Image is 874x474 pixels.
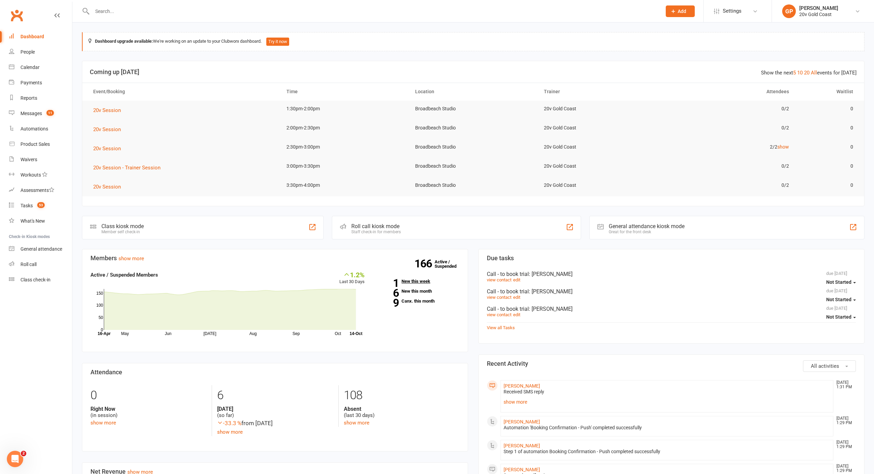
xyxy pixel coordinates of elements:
td: 2/2 [666,139,795,155]
div: Messages [20,111,42,116]
a: show more [504,397,830,407]
a: Reports [9,90,72,106]
a: All [811,70,817,76]
strong: 1 [375,278,399,288]
div: Reports [20,95,37,101]
td: 2:00pm-2:30pm [280,120,409,136]
td: 0/2 [666,101,795,117]
th: Event/Booking [87,83,280,100]
div: Payments [20,80,42,85]
strong: Right Now [90,406,207,412]
button: Not Started [826,311,856,323]
div: We're working on an update to your Clubworx dashboard. [82,32,864,51]
td: Broadbeach Studio [409,120,538,136]
div: Class kiosk mode [101,223,144,229]
div: Member self check-in [101,229,144,234]
div: 1.2% [339,271,365,278]
div: Received SMS reply [504,389,830,395]
div: 0 [90,385,207,406]
span: 20v Session [93,107,121,113]
div: (so far) [217,406,333,419]
div: Roll call [20,262,37,267]
div: General attendance [20,246,62,252]
a: Messages 11 [9,106,72,121]
span: 20v Session [93,184,121,190]
td: 2:30pm-3:00pm [280,139,409,155]
button: All activities [803,360,856,372]
button: 20v Session [93,125,126,134]
div: Call - to book trial [487,271,856,277]
a: view contact [487,277,511,282]
div: Last 30 Days [339,271,365,285]
time: [DATE] 1:29 PM [833,440,856,449]
div: 20v Gold Coast [799,11,838,17]
td: 20v Gold Coast [538,158,666,174]
div: Call - to book trial [487,288,856,295]
a: [PERSON_NAME] [504,467,540,472]
div: Automations [20,126,48,131]
a: General attendance kiosk mode [9,241,72,257]
div: Tasks [20,203,33,208]
td: Broadbeach Studio [409,139,538,155]
a: Class kiosk mode [9,272,72,288]
td: 3:30pm-4:00pm [280,177,409,193]
a: [PERSON_NAME] [504,383,540,389]
a: 1New this week [375,279,460,283]
a: view contact [487,312,511,317]
td: 0 [795,101,860,117]
td: 0 [795,120,860,136]
td: Broadbeach Studio [409,177,538,193]
a: show more [344,420,369,426]
a: Assessments [9,183,72,198]
span: : [PERSON_NAME] [529,271,573,277]
td: 0 [795,177,860,193]
strong: Active / Suspended Members [90,272,158,278]
a: Clubworx [8,7,25,24]
div: 6 [217,385,333,406]
a: Roll call [9,257,72,272]
a: Workouts [9,167,72,183]
span: All activities [811,363,839,369]
time: [DATE] 1:31 PM [833,380,856,389]
span: 20v Session [93,126,121,133]
div: Calendar [20,65,40,70]
button: 20v Session [93,144,126,153]
span: Settings [723,3,742,19]
h3: Attendance [90,369,460,376]
div: Class check-in [20,277,51,282]
strong: Dashboard upgrade available: [95,39,153,44]
a: Calendar [9,60,72,75]
td: 0 [795,139,860,155]
td: 3:00pm-3:30pm [280,158,409,174]
th: Location [409,83,538,100]
div: 108 [344,385,460,406]
div: (in session) [90,406,207,419]
a: People [9,44,72,60]
span: Not Started [826,279,851,285]
button: 20v Session [93,106,126,114]
h3: Coming up [DATE] [90,69,857,75]
button: Not Started [826,276,856,288]
h3: Members [90,255,460,262]
a: show more [217,429,243,435]
a: 9Canx. this month [375,299,460,303]
button: 20v Session - Trainer Session [93,164,165,172]
th: Trainer [538,83,666,100]
iframe: Intercom live chat [7,451,23,467]
a: 5 [793,70,796,76]
td: 20v Gold Coast [538,101,666,117]
span: 2 [21,451,26,456]
strong: 166 [414,259,435,269]
a: edit [513,295,520,300]
td: Broadbeach Studio [409,101,538,117]
a: edit [513,277,520,282]
a: 20 [804,70,809,76]
input: Search... [90,6,657,16]
button: Not Started [826,293,856,306]
strong: 9 [375,298,399,308]
td: 0/2 [666,120,795,136]
td: 20v Gold Coast [538,177,666,193]
div: from [DATE] [217,419,333,428]
span: 53 [37,202,45,208]
a: edit [513,312,520,317]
